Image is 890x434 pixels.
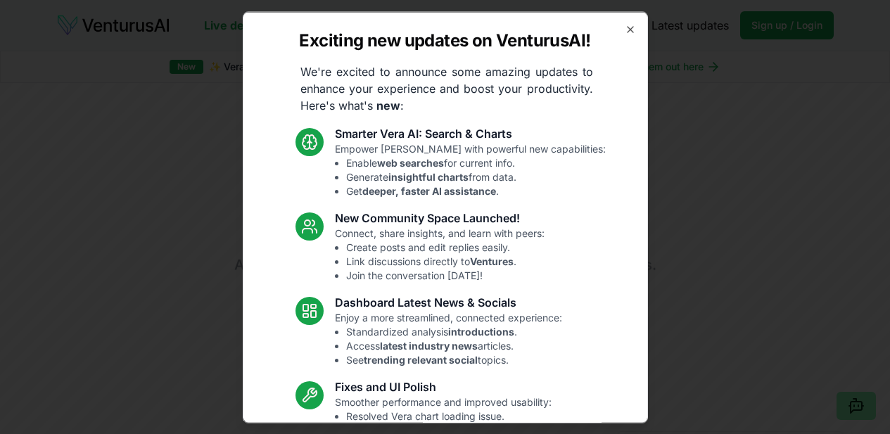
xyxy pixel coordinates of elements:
li: Resolved Vera chart loading issue. [346,409,552,423]
strong: trending relevant social [364,353,478,365]
li: Standardized analysis . [346,324,562,338]
p: We're excited to announce some amazing updates to enhance your experience and boost your producti... [289,63,604,113]
li: Link discussions directly to . [346,254,545,268]
p: Enjoy a more streamlined, connected experience: [335,310,562,366]
h3: Fixes and UI Polish [335,378,552,395]
strong: Ventures [470,255,514,267]
strong: introductions [448,325,514,337]
p: Empower [PERSON_NAME] with powerful new capabilities: [335,141,606,198]
strong: deeper, faster AI assistance [362,184,496,196]
li: Join the conversation [DATE]! [346,268,545,282]
h2: Exciting new updates on VenturusAI! [299,29,590,51]
strong: new [376,98,400,112]
li: Create posts and edit replies easily. [346,240,545,254]
li: Generate from data. [346,170,606,184]
h3: Smarter Vera AI: Search & Charts [335,125,606,141]
li: Get . [346,184,606,198]
strong: web searches [377,156,444,168]
h3: New Community Space Launched! [335,209,545,226]
h3: Dashboard Latest News & Socials [335,293,562,310]
p: Connect, share insights, and learn with peers: [335,226,545,282]
li: Enable for current info. [346,155,606,170]
li: See topics. [346,352,562,366]
strong: insightful charts [388,170,469,182]
li: Access articles. [346,338,562,352]
strong: latest industry news [380,339,478,351]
